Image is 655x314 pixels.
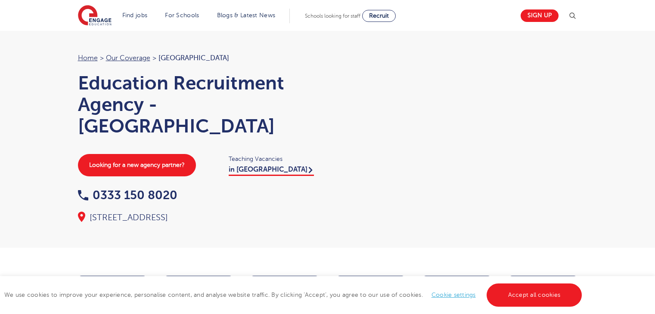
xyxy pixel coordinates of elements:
[122,12,148,18] a: Find jobs
[78,5,112,27] img: Engage Education
[78,154,196,176] a: Looking for a new agency partner?
[78,72,319,137] h1: Education Recruitment Agency - [GEOGRAPHIC_DATA]
[100,54,104,62] span: >
[78,52,319,64] nav: breadcrumb
[158,54,229,62] span: [GEOGRAPHIC_DATA]
[362,10,396,22] a: Recruit
[369,12,389,19] span: Recruit
[305,13,360,19] span: Schools looking for staff
[106,54,150,62] a: Our coverage
[152,54,156,62] span: >
[78,188,177,202] a: 0333 150 8020
[78,54,98,62] a: Home
[4,292,584,298] span: We use cookies to improve your experience, personalise content, and analyse website traffic. By c...
[165,12,199,18] a: For Schools
[78,212,319,224] div: [STREET_ADDRESS]
[431,292,476,298] a: Cookie settings
[487,283,582,307] a: Accept all cookies
[229,166,314,176] a: in [GEOGRAPHIC_DATA]
[521,9,559,22] a: Sign up
[217,12,276,18] a: Blogs & Latest News
[229,154,319,164] span: Teaching Vacancies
